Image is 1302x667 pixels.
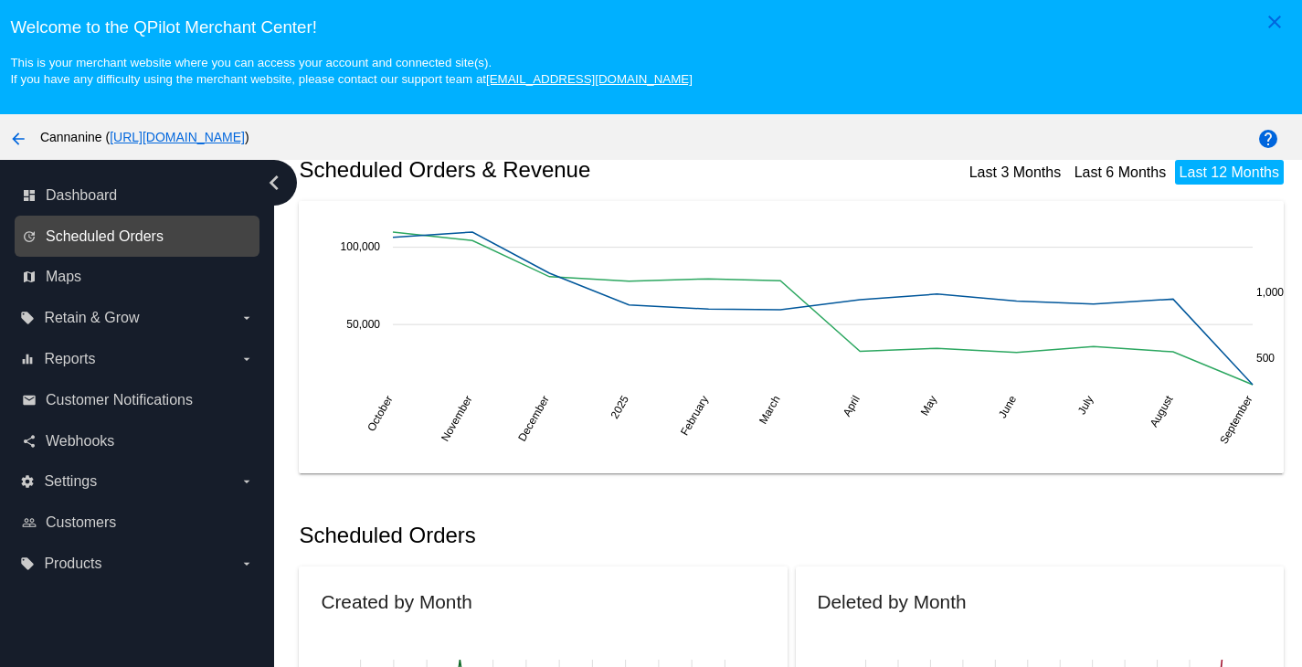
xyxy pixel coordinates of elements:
[22,181,254,210] a: dashboard Dashboard
[46,269,81,285] span: Maps
[321,591,471,612] h2: Created by Month
[996,393,1019,420] text: June
[341,241,381,254] text: 100,000
[239,474,254,489] i: arrow_drop_down
[678,394,711,439] text: February
[439,394,475,444] text: November
[22,515,37,530] i: people_outline
[918,394,939,418] text: May
[20,311,35,325] i: local_offer
[757,394,783,427] text: March
[22,393,37,408] i: email
[259,168,289,197] i: chevron_left
[10,56,692,86] small: This is your merchant website where you can access your account and connected site(s). If you hav...
[20,352,35,366] i: equalizer
[22,229,37,244] i: update
[347,318,381,331] text: 50,000
[1257,128,1279,150] mat-icon: help
[46,187,117,204] span: Dashboard
[239,556,254,571] i: arrow_drop_down
[10,17,1291,37] h3: Welcome to the QPilot Merchant Center!
[40,130,249,144] span: Cannanine ( )
[20,556,35,571] i: local_offer
[239,352,254,366] i: arrow_drop_down
[44,473,97,490] span: Settings
[1264,11,1286,33] mat-icon: close
[22,222,254,251] a: update Scheduled Orders
[1074,164,1167,180] a: Last 6 Months
[1256,286,1284,299] text: 1,000
[22,434,37,449] i: share
[969,164,1062,180] a: Last 3 Months
[110,130,245,144] a: [URL][DOMAIN_NAME]
[1256,353,1275,365] text: 500
[818,591,967,612] h2: Deleted by Month
[22,386,254,415] a: email Customer Notifications
[1218,394,1255,447] text: September
[299,157,795,183] h2: Scheduled Orders & Revenue
[1148,393,1176,429] text: August
[1180,164,1279,180] a: Last 12 Months
[46,514,116,531] span: Customers
[20,474,35,489] i: settings
[46,228,164,245] span: Scheduled Orders
[299,523,795,548] h2: Scheduled Orders
[44,351,95,367] span: Reports
[22,188,37,203] i: dashboard
[46,433,114,450] span: Webhooks
[609,393,632,420] text: 2025
[365,394,396,434] text: October
[7,128,29,150] mat-icon: arrow_back
[486,72,693,86] a: [EMAIL_ADDRESS][DOMAIN_NAME]
[22,270,37,284] i: map
[44,556,101,572] span: Products
[22,427,254,456] a: share Webhooks
[239,311,254,325] i: arrow_drop_down
[44,310,139,326] span: Retain & Grow
[1075,394,1096,417] text: July
[22,508,254,537] a: people_outline Customers
[46,392,193,408] span: Customer Notifications
[516,394,553,444] text: December
[841,394,863,419] text: April
[22,262,254,291] a: map Maps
